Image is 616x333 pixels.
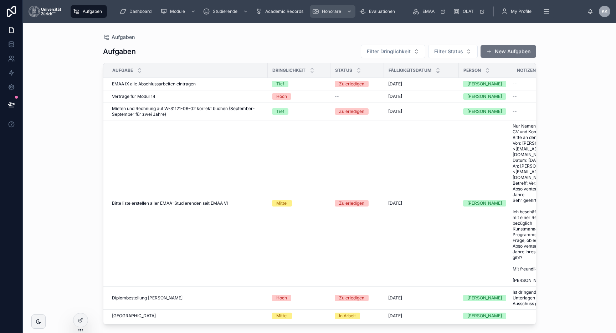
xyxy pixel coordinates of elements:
[112,94,155,99] span: Verträge für Modul 14
[71,5,107,18] a: Aufgaben
[513,109,571,114] a: --
[201,5,252,18] a: Studierende
[388,313,455,319] a: [DATE]
[335,108,380,115] a: Zu erledigen
[29,6,61,17] img: App logo
[339,108,364,115] div: Zu erledigen
[369,9,395,14] span: Evaluationen
[272,81,326,87] a: Tief
[265,9,303,14] span: Academic Records
[422,9,435,14] span: EMAA
[272,295,326,301] a: Hoch
[276,313,288,319] div: Mittel
[467,313,502,319] div: [PERSON_NAME]
[467,295,502,301] div: [PERSON_NAME]
[272,108,326,115] a: Tief
[67,4,587,19] div: scrollable content
[112,200,263,206] a: Bitte liste erstellen aller EMAA-Studierenden seit EMAA VI
[335,94,339,99] span: --
[513,109,517,114] span: --
[335,68,352,73] span: Status
[103,46,136,56] h1: Aufgaben
[129,9,152,14] span: Dashboard
[158,5,199,18] a: Module
[451,5,488,18] a: OLAT
[103,34,135,41] a: Aufgaben
[410,5,449,18] a: EMAA
[463,81,508,87] a: [PERSON_NAME]
[112,313,156,319] span: [GEOGRAPHIC_DATA]
[112,106,263,117] span: Mieten und Rechnung auf W-31121-06-02 korrekt buchen (September-September für zwei Jahre)
[335,295,380,301] a: Zu erledigen
[463,93,508,100] a: [PERSON_NAME]
[272,200,326,207] a: Mittel
[467,93,502,100] div: [PERSON_NAME]
[511,9,532,14] span: My Profile
[499,5,537,18] a: My Profile
[388,313,402,319] span: [DATE]
[463,68,481,73] span: Person
[112,313,263,319] a: [GEOGRAPHIC_DATA]
[276,93,287,100] div: Hoch
[428,45,478,58] button: Select Button
[388,81,402,87] span: [DATE]
[388,200,455,206] a: [DATE]
[388,295,402,301] span: [DATE]
[276,108,284,115] div: Tief
[388,109,402,114] span: [DATE]
[272,313,326,319] a: Mittel
[388,295,455,301] a: [DATE]
[335,313,380,319] a: In Arbeit
[463,108,508,115] a: [PERSON_NAME]
[276,200,288,207] div: Mittel
[467,81,502,87] div: [PERSON_NAME]
[112,200,228,206] span: Bitte liste erstellen aller EMAA-Studierenden seit EMAA VI
[513,81,517,87] span: --
[339,295,364,301] div: Zu erledigen
[467,200,502,207] div: [PERSON_NAME]
[335,200,380,207] a: Zu erledigen
[83,9,102,14] span: Aufgaben
[272,68,306,73] span: Dringlichkeit
[112,94,263,99] a: Verträge für Modul 14
[112,81,196,87] span: EMAA IX alle Abschlussarbeiten eintragen
[276,81,284,87] div: Tief
[388,109,455,114] a: [DATE]
[112,295,263,301] a: Diplombestellung [PERSON_NAME]
[517,68,536,73] span: Notizen
[310,5,355,18] a: Honorare
[388,94,455,99] a: [DATE]
[339,200,364,207] div: Zu erledigen
[112,68,133,73] span: Aufgabe
[170,9,185,14] span: Module
[463,200,508,207] a: [PERSON_NAME]
[467,108,502,115] div: [PERSON_NAME]
[253,5,308,18] a: Academic Records
[513,94,571,99] a: --
[434,48,463,55] span: Filter Status
[513,289,571,307] a: Ist dringend, muss ich zu den Unterlagen für den LT Ausschuss geben.
[389,68,431,73] span: Fälligkeitsdatum
[361,45,425,58] button: Select Button
[112,81,263,87] a: EMAA IX alle Abschlussarbeiten eintragen
[388,200,402,206] span: [DATE]
[339,313,356,319] div: In Arbeit
[213,9,237,14] span: Studierende
[339,81,364,87] div: Zu erledigen
[112,34,135,41] span: Aufgaben
[112,295,183,301] span: Diplombestellung [PERSON_NAME]
[335,94,380,99] a: --
[388,81,455,87] a: [DATE]
[357,5,400,18] a: Evaluationen
[463,313,508,319] a: [PERSON_NAME]
[322,9,341,14] span: Honorare
[602,9,607,14] span: KK
[513,81,571,87] a: --
[463,9,474,14] span: OLAT
[513,123,571,283] a: Nur Namen und bitte ohne CV und Kontaktadresse. Bitte an den hier senden: Von: [PERSON_NAME] <[EM...
[481,45,536,58] button: New Aufgaben
[276,295,287,301] div: Hoch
